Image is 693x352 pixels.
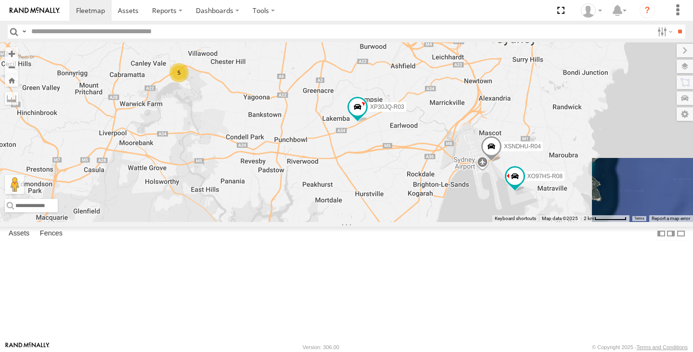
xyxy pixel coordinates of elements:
div: 5 [169,63,189,82]
label: Dock Summary Table to the Left [656,227,666,241]
i: ? [640,3,655,18]
button: Zoom in [5,47,18,60]
button: Keyboard shortcuts [495,215,536,222]
button: Drag Pegman onto the map to open Street View [5,175,24,194]
span: 2 km [584,216,594,221]
img: rand-logo.svg [10,7,60,14]
label: Assets [4,227,34,241]
button: Zoom Home [5,74,18,87]
label: Search Filter Options [654,25,674,39]
div: Version: 306.00 [303,344,339,350]
a: Visit our Website [5,342,50,352]
label: Measure [5,91,18,105]
label: Search Query [20,25,28,39]
a: Report a map error [652,216,690,221]
span: XO97HS-R08 [527,173,563,180]
div: Quang MAC [577,3,605,18]
span: Map data ©2025 [542,216,578,221]
span: XSNDHU-R04 [504,143,541,150]
span: XP30JQ-R03 [370,104,404,111]
button: Zoom out [5,60,18,74]
label: Dock Summary Table to the Right [666,227,676,241]
div: © Copyright 2025 - [592,344,688,350]
a: Terms and Conditions [637,344,688,350]
button: Map scale: 2 km per 63 pixels [581,215,629,222]
a: Terms (opens in new tab) [634,216,644,220]
label: Map Settings [677,107,693,121]
label: Hide Summary Table [676,227,686,241]
label: Fences [35,227,67,241]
